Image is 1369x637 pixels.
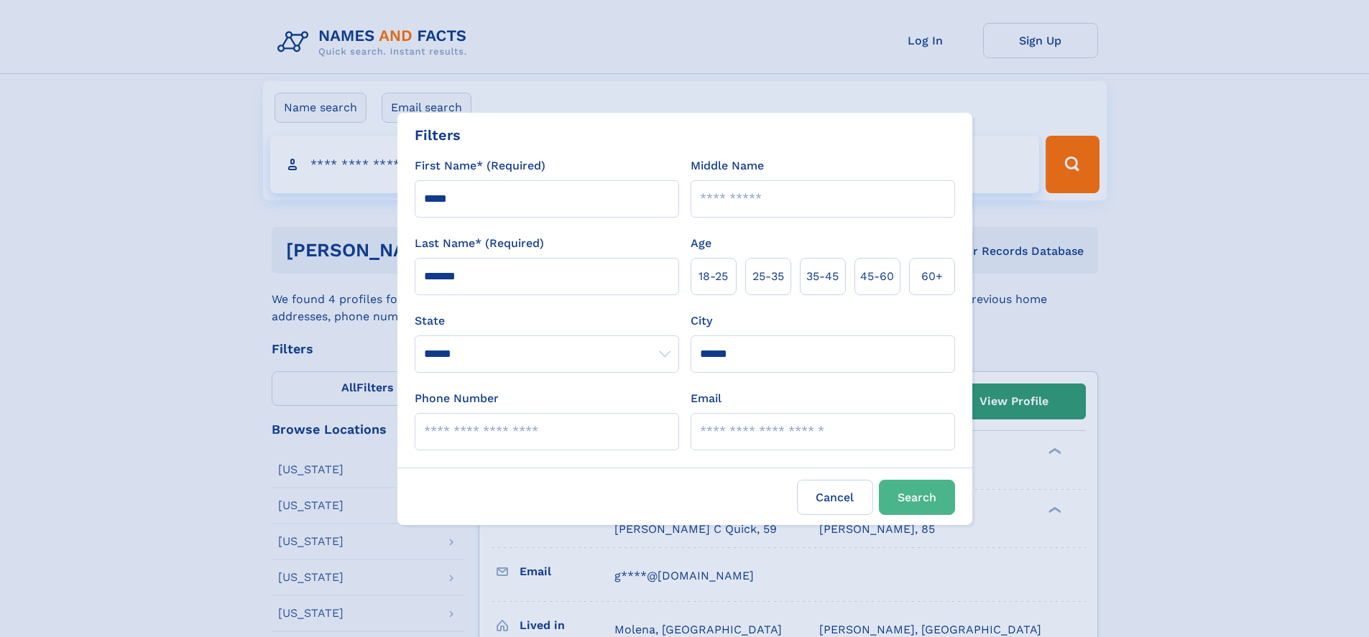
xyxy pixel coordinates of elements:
label: State [415,312,679,330]
label: Cancel [797,480,873,515]
label: Age [691,235,711,252]
span: 45‑60 [860,268,894,285]
span: 60+ [921,268,943,285]
label: Middle Name [691,157,764,175]
span: 18‑25 [699,268,728,285]
span: 35‑45 [806,268,839,285]
label: Email [691,390,722,407]
label: Last Name* (Required) [415,235,544,252]
label: First Name* (Required) [415,157,545,175]
div: Filters [415,124,461,146]
label: Phone Number [415,390,499,407]
label: City [691,312,712,330]
button: Search [879,480,955,515]
span: 25‑35 [752,268,784,285]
